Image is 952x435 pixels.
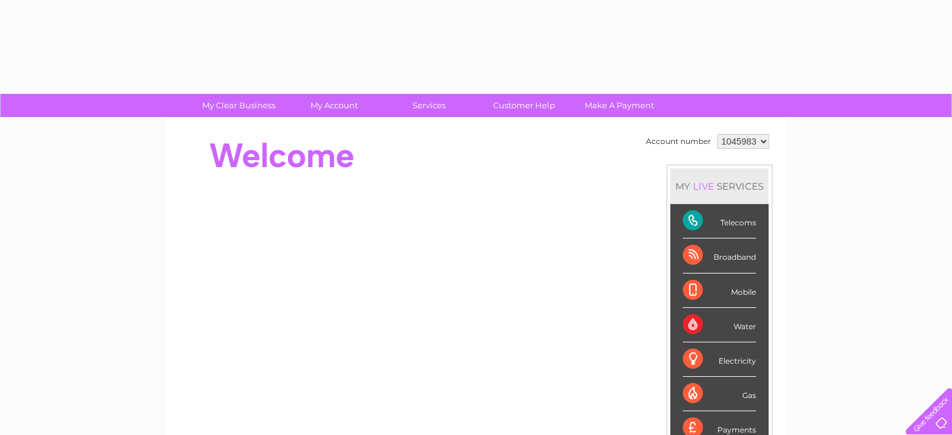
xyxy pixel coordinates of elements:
div: MY SERVICES [670,168,769,204]
div: Telecoms [683,204,756,238]
div: Broadband [683,238,756,273]
div: Water [683,308,756,342]
a: Make A Payment [568,94,671,117]
a: My Account [282,94,386,117]
div: LIVE [690,180,717,192]
div: Electricity [683,342,756,377]
td: Account number [643,131,714,152]
a: Customer Help [473,94,576,117]
div: Mobile [683,274,756,308]
a: Services [377,94,481,117]
div: Gas [683,377,756,411]
a: My Clear Business [187,94,290,117]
